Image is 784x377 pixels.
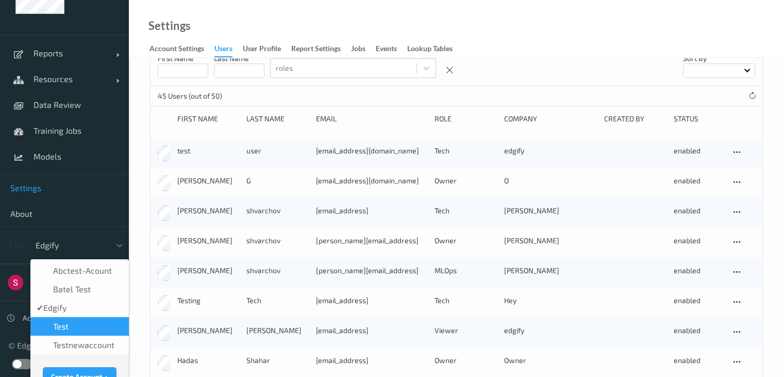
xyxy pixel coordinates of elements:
[214,43,232,57] div: users
[316,206,428,216] div: [EMAIL_ADDRESS]
[674,176,723,186] div: enabled
[158,53,208,64] p: First Name
[243,42,291,56] a: User Profile
[246,176,308,186] div: G
[674,325,723,336] div: enabled
[246,146,308,156] div: user
[604,114,666,124] div: Created By
[674,265,723,276] div: enabled
[158,91,235,101] p: 45 Users (out of 50)
[177,114,239,124] div: First Name
[674,146,723,156] div: enabled
[246,295,308,306] div: Tech
[674,206,723,216] div: enabled
[316,295,428,306] div: [EMAIL_ADDRESS]
[149,42,214,56] a: Account Settings
[435,176,496,186] div: Owner
[504,355,597,366] div: Owner
[177,355,239,366] div: Hadas
[246,355,308,366] div: Shahar
[435,146,496,156] div: Tech
[177,146,239,156] div: test
[246,235,308,246] div: shvarchov
[435,235,496,246] div: Owner
[435,325,496,336] div: Viewer
[435,206,496,216] div: Tech
[177,206,239,216] div: [PERSON_NAME]
[674,355,723,366] div: enabled
[683,53,755,64] p: Sort by
[177,325,239,336] div: [PERSON_NAME]
[504,114,597,124] div: Company
[504,235,597,246] div: [PERSON_NAME]
[407,43,453,56] div: Lookup Tables
[376,42,407,56] a: events
[504,206,597,216] div: [PERSON_NAME]
[351,43,365,56] div: Jobs
[504,265,597,276] div: [PERSON_NAME]
[316,176,428,186] div: [EMAIL_ADDRESS][DOMAIN_NAME]
[177,235,239,246] div: [PERSON_NAME]
[243,43,281,56] div: User Profile
[316,325,428,336] div: [EMAIL_ADDRESS]
[407,42,463,56] a: Lookup Tables
[291,42,351,56] a: Report Settings
[504,146,597,156] div: edgify
[435,355,496,366] div: Owner
[376,43,397,56] div: events
[504,325,597,336] div: edgify
[316,235,428,246] div: [PERSON_NAME][EMAIL_ADDRESS]
[149,43,204,56] div: Account Settings
[435,295,496,306] div: Tech
[435,265,496,276] div: MLOps
[246,114,308,124] div: Last Name
[316,265,428,276] div: [PERSON_NAME][EMAIL_ADDRESS]
[435,114,496,124] div: Role
[674,235,723,246] div: enabled
[351,42,376,56] a: Jobs
[246,325,308,336] div: [PERSON_NAME]
[246,206,308,216] div: shvarchov
[214,42,243,57] a: users
[214,53,264,64] p: Last Name
[504,176,597,186] div: O
[316,355,428,366] div: [EMAIL_ADDRESS]
[291,43,341,56] div: Report Settings
[674,114,723,124] div: Status
[177,295,239,306] div: Testing
[316,146,428,156] div: [EMAIL_ADDRESS][DOMAIN_NAME]
[148,21,191,31] a: Settings
[674,295,723,306] div: enabled
[316,114,428,124] div: Email
[246,265,308,276] div: shvarchov
[177,265,239,276] div: [PERSON_NAME]
[177,176,239,186] div: [PERSON_NAME]
[504,295,597,306] div: Hey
